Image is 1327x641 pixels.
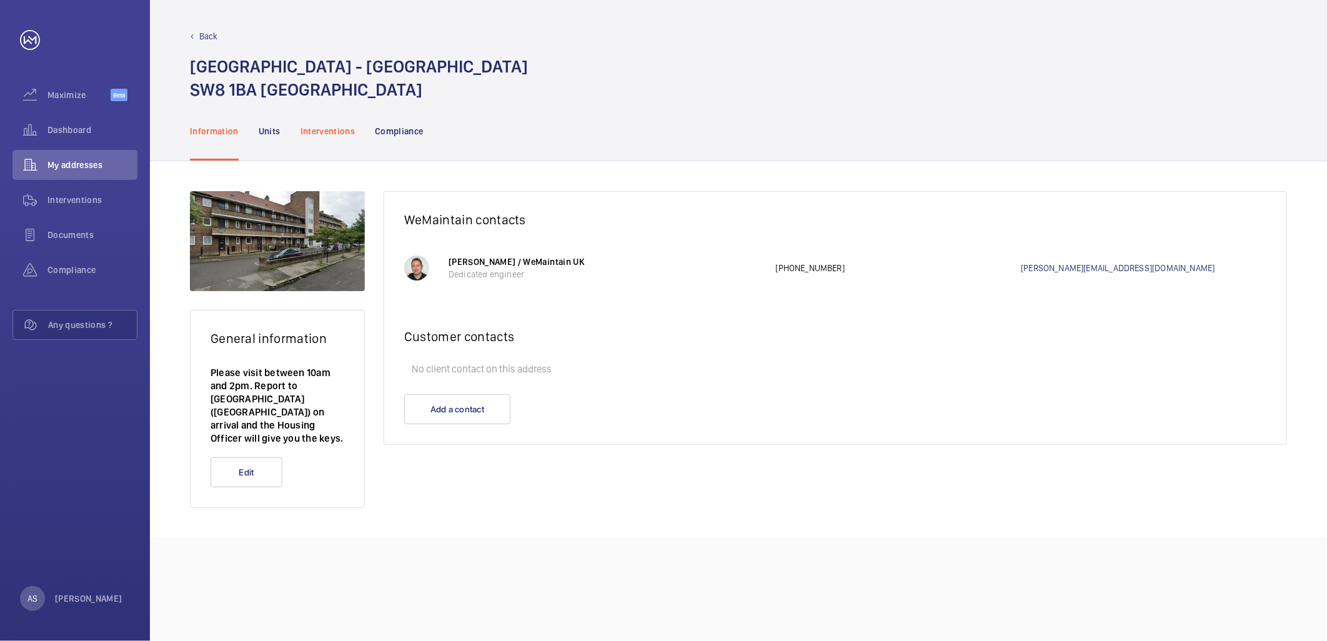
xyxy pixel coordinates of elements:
p: No client contact on this address [404,357,1266,382]
p: Information [190,125,239,137]
p: Compliance [375,125,424,137]
p: Dedicated engineer [449,268,763,281]
span: Maximize [47,89,111,101]
span: Documents [47,229,137,241]
p: [PHONE_NUMBER] [776,262,1021,274]
span: Dashboard [47,124,137,136]
p: AS [27,592,37,605]
button: Add a contact [404,394,510,424]
button: Edit [211,457,282,487]
p: Back [199,30,218,42]
span: My addresses [47,159,137,171]
span: Compliance [47,264,137,276]
h2: Customer contacts [404,329,1266,344]
h2: General information [211,330,344,346]
h2: WeMaintain contacts [404,212,1266,227]
h1: [GEOGRAPHIC_DATA] - [GEOGRAPHIC_DATA] SW8 1BA [GEOGRAPHIC_DATA] [190,55,528,101]
p: Please visit between 10am and 2pm. Report to [GEOGRAPHIC_DATA] ([GEOGRAPHIC_DATA]) on arrival and... [211,366,344,445]
span: Interventions [47,194,137,206]
span: Any questions ? [48,319,137,331]
a: [PERSON_NAME][EMAIL_ADDRESS][DOMAIN_NAME] [1021,262,1266,274]
span: Beta [111,89,127,101]
p: [PERSON_NAME] / WeMaintain UK [449,256,763,268]
p: [PERSON_NAME] [55,592,122,605]
p: Units [259,125,281,137]
p: Interventions [301,125,355,137]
